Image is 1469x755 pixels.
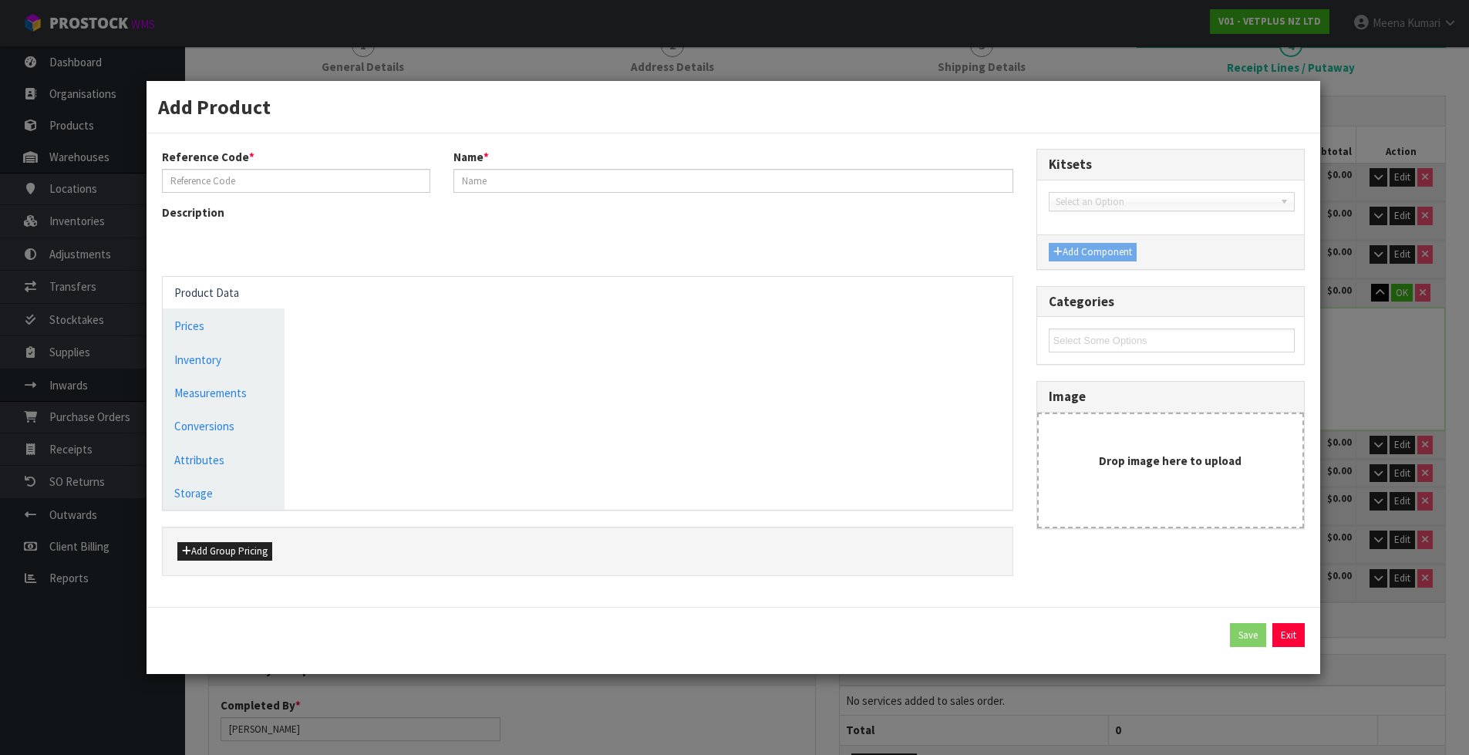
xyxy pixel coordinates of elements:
[158,93,1309,121] h3: Add Product
[453,149,489,165] label: Name
[163,277,285,308] a: Product Data
[1272,623,1305,648] button: Exit
[163,377,285,409] a: Measurements
[162,204,224,221] label: Description
[1056,193,1274,211] span: Select an Option
[163,477,285,509] a: Storage
[1099,453,1242,468] strong: Drop image here to upload
[163,410,285,442] a: Conversions
[1049,243,1137,261] button: Add Component
[162,169,430,193] input: Reference Code
[163,344,285,376] a: Inventory
[1049,157,1292,172] h3: Kitsets
[177,542,272,561] button: Add Group Pricing
[163,310,285,342] a: Prices
[163,444,285,476] a: Attributes
[1049,389,1292,404] h3: Image
[162,149,254,165] label: Reference Code
[1230,623,1266,648] button: Save
[453,169,1013,193] input: Name
[1049,295,1292,309] h3: Categories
